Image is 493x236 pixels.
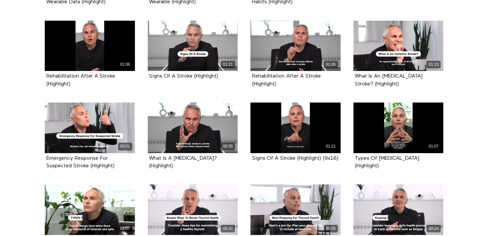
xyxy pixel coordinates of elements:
div: 00:35 [324,225,338,232]
div: 00:24 [427,225,441,232]
div: 00:51 [118,143,132,150]
a: What Is An [MEDICAL_DATA] Stroke? (Highlight) [355,74,423,86]
div: 01:13 [427,61,441,68]
a: Simple Ways To Boost Thyroid Health (Highlight) 00:37 [148,184,238,235]
a: What Is A [MEDICAL_DATA]? (Highlight) [149,156,217,168]
strong: Rehabilitation After A Stroke (Highlight) [46,74,115,86]
a: What Is An Ischemic Stroke? (Highlight) 01:13 [353,21,444,71]
a: Signs Of A Stroke (Highlight) (9x16) 01:21 [250,103,341,153]
div: 00:37 [221,225,235,232]
a: Signs Of A Stroke (Highlight) (9x16) [252,156,338,161]
a: Signs Of A Stroke (Highlight) [149,74,219,79]
strong: Emergency Response For Suspected Stroke (Highlight) [46,156,115,169]
a: Rehabilitation After A Stroke (Highlight) 01:06 [45,21,135,71]
a: Rehabilitation After A Stroke (Highlight) [252,74,321,86]
div: 01:21 [221,61,235,68]
div: 01:07 [118,225,132,232]
strong: What Is An Ischemic Stroke? (Highlight) [355,74,423,86]
a: Rehabilitation After A Stroke (Highlight) 01:06 [250,21,341,71]
strong: Types Of Kidney Stones (Highlight) [355,156,420,169]
div: 01:07 [427,143,441,150]
a: Types Of [MEDICAL_DATA] (Highlight) [355,156,420,168]
strong: Rehabilitation After A Stroke (Highlight) [252,74,321,86]
div: 00:55 [221,143,235,150]
a: Types Of Kidney Stones (Highlight) 01:07 [353,103,444,153]
div: 01:21 [324,143,338,150]
a: Types of Kidney Stones 01:07 [45,184,135,235]
a: Keeping A Thyroid Health Journal (Highlight) 00:24 [353,184,444,235]
div: 01:06 [118,61,132,68]
a: What Is A Hemorrhagic Stroke? (Highlight) 00:55 [148,103,238,153]
a: Emergency Response For Suspected Stroke (Highlight) [46,156,115,168]
div: 01:06 [324,61,338,68]
a: Emergency Response For Suspected Stroke (Highlight) 00:51 [45,103,135,153]
strong: What Is A Hemorrhagic Stroke? (Highlight) [149,156,217,169]
a: Rehabilitation After A Stroke (Highlight) [46,74,115,86]
a: Meal Prepping For Thyroid Health (Highlight) 00:35 [250,184,341,235]
a: Signs Of A Stroke (Highlight) 01:21 [148,21,238,71]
